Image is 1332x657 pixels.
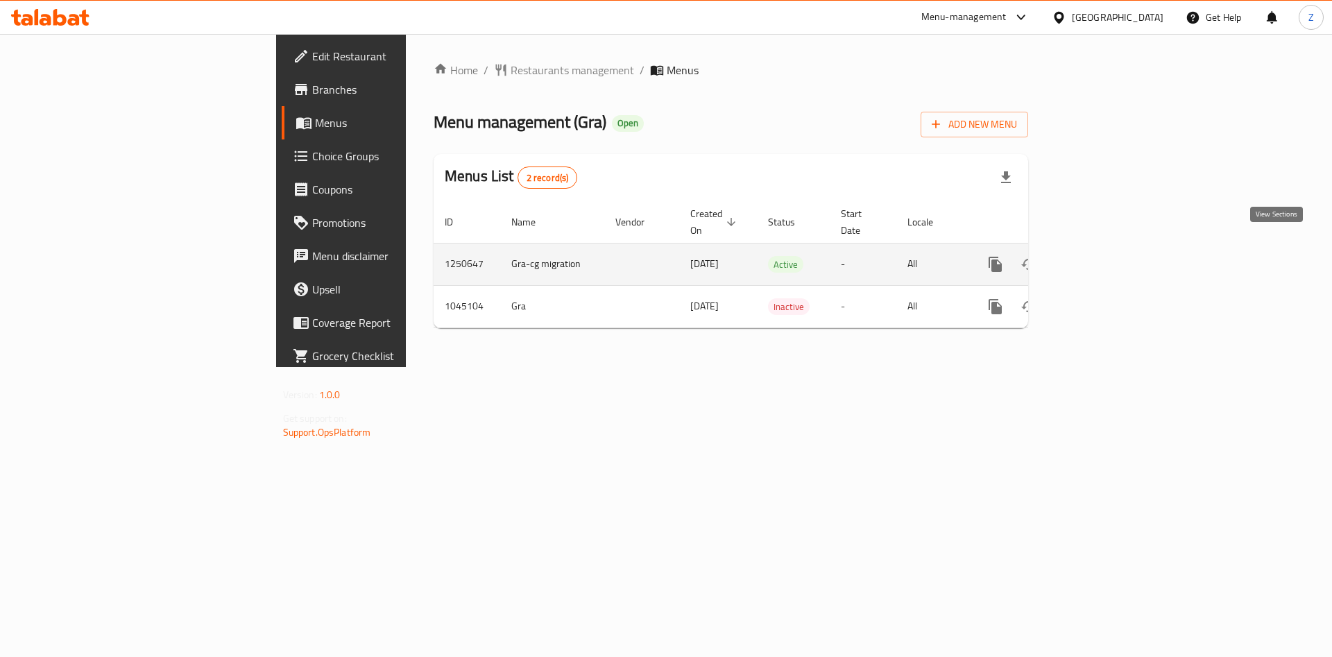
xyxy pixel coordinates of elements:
[768,298,810,315] div: Inactive
[896,285,968,327] td: All
[434,201,1123,328] table: enhanced table
[312,181,488,198] span: Coupons
[282,40,499,73] a: Edit Restaurant
[768,257,803,273] span: Active
[445,214,471,230] span: ID
[667,62,699,78] span: Menus
[989,161,1023,194] div: Export file
[921,112,1028,137] button: Add New Menu
[282,339,499,373] a: Grocery Checklist
[979,290,1012,323] button: more
[282,206,499,239] a: Promotions
[768,256,803,273] div: Active
[518,171,577,185] span: 2 record(s)
[830,285,896,327] td: -
[282,239,499,273] a: Menu disclaimer
[640,62,644,78] li: /
[1012,248,1045,281] button: Change Status
[830,243,896,285] td: -
[690,205,740,239] span: Created On
[494,62,634,78] a: Restaurants management
[445,166,577,189] h2: Menus List
[615,214,663,230] span: Vendor
[319,386,341,404] span: 1.0.0
[434,62,1028,78] nav: breadcrumb
[907,214,951,230] span: Locale
[921,9,1007,26] div: Menu-management
[1012,290,1045,323] button: Change Status
[315,114,488,131] span: Menus
[518,167,578,189] div: Total records count
[690,297,719,315] span: [DATE]
[932,116,1017,133] span: Add New Menu
[434,106,606,137] span: Menu management ( Gra )
[283,423,371,441] a: Support.OpsPlatform
[511,214,554,230] span: Name
[312,348,488,364] span: Grocery Checklist
[612,117,644,129] span: Open
[312,81,488,98] span: Branches
[511,62,634,78] span: Restaurants management
[896,243,968,285] td: All
[312,214,488,231] span: Promotions
[312,281,488,298] span: Upsell
[1072,10,1163,25] div: [GEOGRAPHIC_DATA]
[283,409,347,427] span: Get support on:
[282,139,499,173] a: Choice Groups
[282,273,499,306] a: Upsell
[312,148,488,164] span: Choice Groups
[690,255,719,273] span: [DATE]
[282,173,499,206] a: Coupons
[282,106,499,139] a: Menus
[841,205,880,239] span: Start Date
[500,285,604,327] td: Gra
[500,243,604,285] td: Gra-cg migration
[612,115,644,132] div: Open
[283,386,317,404] span: Version:
[312,48,488,65] span: Edit Restaurant
[768,299,810,315] span: Inactive
[1308,10,1314,25] span: Z
[979,248,1012,281] button: more
[282,73,499,106] a: Branches
[768,214,813,230] span: Status
[312,248,488,264] span: Menu disclaimer
[968,201,1123,244] th: Actions
[282,306,499,339] a: Coverage Report
[312,314,488,331] span: Coverage Report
